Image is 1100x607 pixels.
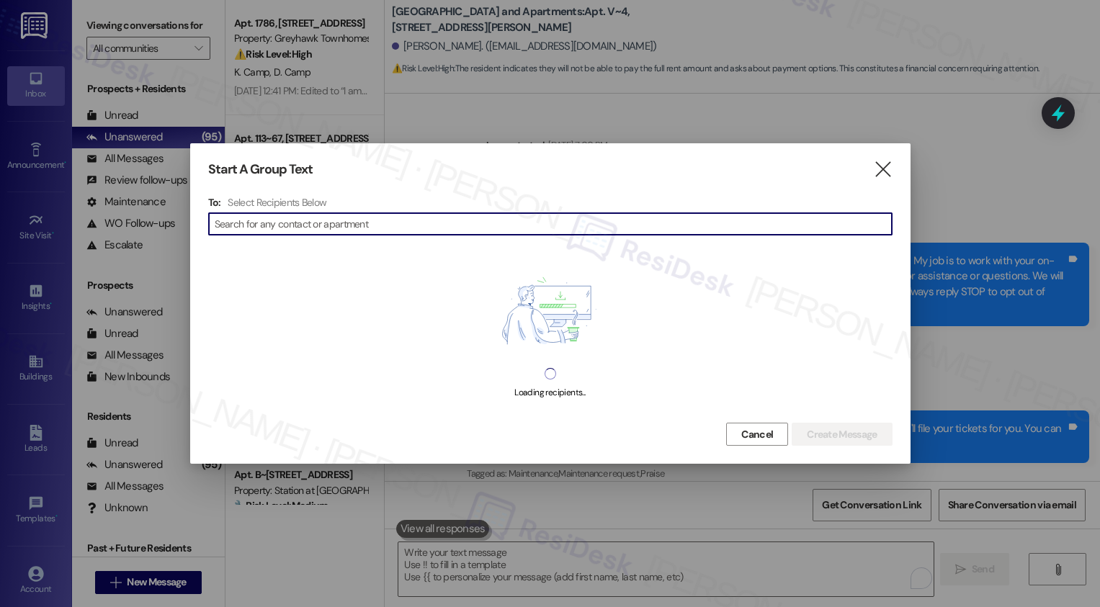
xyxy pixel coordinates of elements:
[873,162,893,177] i: 
[215,214,892,234] input: Search for any contact or apartment
[792,423,892,446] button: Create Message
[208,196,221,209] h3: To:
[228,196,326,209] h4: Select Recipients Below
[741,427,773,442] span: Cancel
[807,427,877,442] span: Create Message
[208,161,313,178] h3: Start A Group Text
[726,423,788,446] button: Cancel
[514,385,585,400] div: Loading recipients...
